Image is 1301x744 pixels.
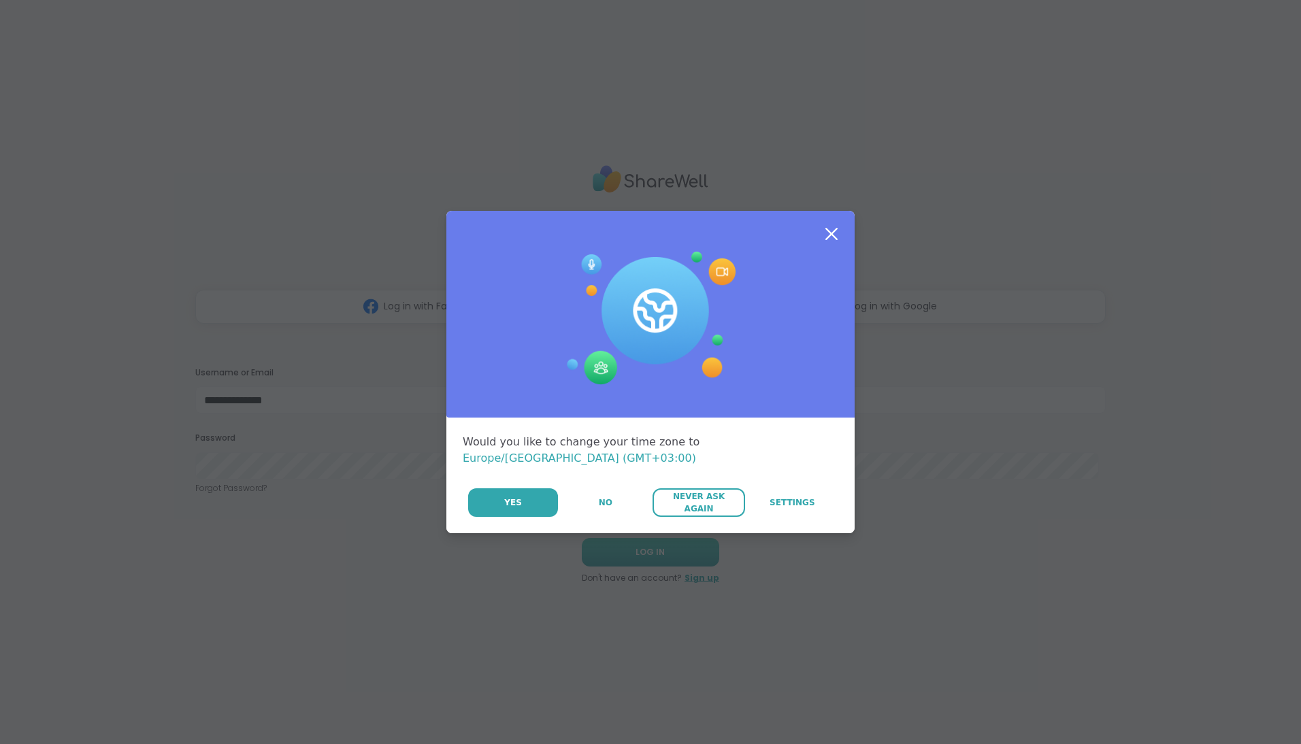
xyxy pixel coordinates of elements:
[559,488,651,517] button: No
[463,452,696,464] span: Europe/[GEOGRAPHIC_DATA] (GMT+03:00)
[659,490,738,515] span: Never Ask Again
[468,488,558,517] button: Yes
[746,488,838,517] a: Settings
[770,496,815,509] span: Settings
[565,252,736,385] img: Session Experience
[504,496,522,509] span: Yes
[599,496,612,509] span: No
[653,488,744,517] button: Never Ask Again
[463,434,838,467] div: Would you like to change your time zone to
